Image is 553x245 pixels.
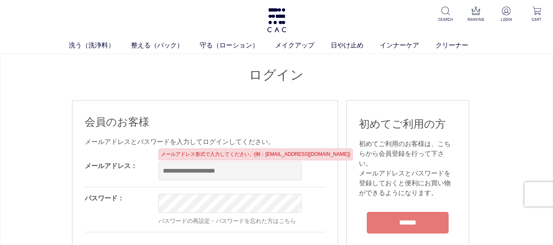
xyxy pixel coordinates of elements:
[436,40,485,50] a: クリーナー
[359,139,456,198] div: 初めてご利用のお客様は、こちらから会員登録を行って下さい。 メールアドレスとパスワードを登録しておくと便利にお買い物ができるようになります。
[158,218,296,224] a: パスワードの再設定・パスワードを忘れた方はこちら
[85,116,149,128] span: 会員のお客様
[266,8,287,32] img: logo
[527,7,546,22] a: CART
[436,7,456,22] a: SEARCH
[85,162,137,169] label: メールアドレス：
[69,40,131,50] a: 洗う（洗浄料）
[359,118,446,130] span: 初めてご利用の方
[436,16,456,22] p: SEARCH
[527,16,546,22] p: CART
[331,40,380,50] a: 日やけ止め
[275,40,331,50] a: メイクアップ
[497,16,516,22] p: LOGIN
[85,137,325,147] div: メールアドレスとパスワードを入力してログインしてください。
[200,40,275,50] a: 守る（ローション）
[497,7,516,22] a: LOGIN
[158,148,353,160] div: メールアドレス形式で入力してください。(例：[EMAIL_ADDRESS][DOMAIN_NAME])
[72,66,481,84] h1: ログイン
[380,40,436,50] a: インナーケア
[131,40,200,50] a: 整える（パック）
[85,195,124,202] label: パスワード：
[466,16,486,22] p: RANKING
[466,7,486,22] a: RANKING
